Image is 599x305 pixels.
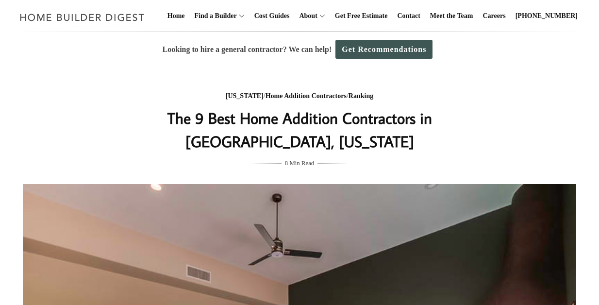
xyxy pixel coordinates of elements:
[426,0,477,32] a: Meet the Team
[393,0,424,32] a: Contact
[106,90,493,102] div: / /
[479,0,510,32] a: Careers
[106,106,493,153] h1: The 9 Best Home Addition Contractors in [GEOGRAPHIC_DATA], [US_STATE]
[266,92,347,100] a: Home Addition Contractors
[16,8,149,27] img: Home Builder Digest
[285,158,314,169] span: 8 Min Read
[512,0,582,32] a: [PHONE_NUMBER]
[250,0,294,32] a: Cost Guides
[335,40,433,59] a: Get Recommendations
[295,0,317,32] a: About
[331,0,392,32] a: Get Free Estimate
[226,92,264,100] a: [US_STATE]
[164,0,189,32] a: Home
[349,92,373,100] a: Ranking
[191,0,237,32] a: Find a Builder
